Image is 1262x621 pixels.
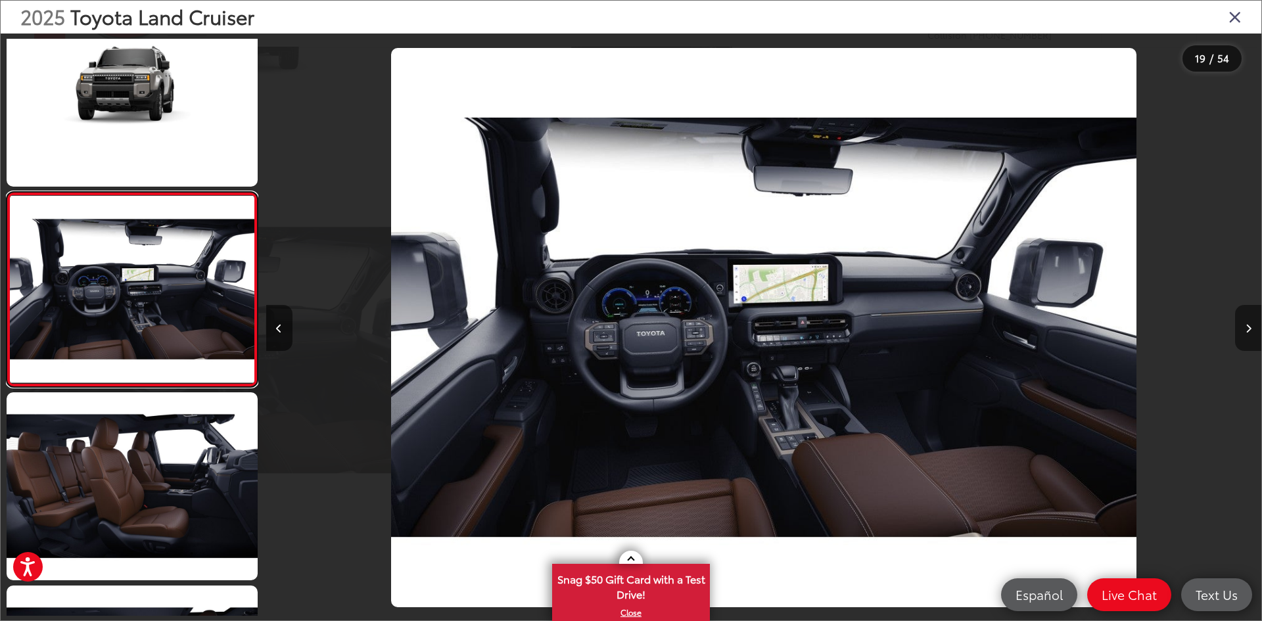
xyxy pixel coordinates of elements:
span: Live Chat [1095,586,1163,603]
div: 2025 Toyota Land Cruiser Land Cruiser 18 [266,48,1261,607]
span: 19 [1195,51,1205,65]
img: 2025 Toyota Land Cruiser Land Cruiser [4,390,260,582]
a: Live Chat [1087,578,1171,611]
span: 54 [1217,51,1229,65]
span: Text Us [1189,586,1244,603]
button: Previous image [266,305,292,351]
a: Text Us [1181,578,1252,611]
img: 2025 Toyota Land Cruiser Land Cruiser [391,48,1136,607]
button: Next image [1235,305,1261,351]
span: / [1208,54,1215,63]
a: Español [1001,578,1077,611]
span: 2025 [20,2,65,30]
i: Close gallery [1228,8,1242,25]
img: 2025 Toyota Land Cruiser Land Cruiser [7,196,256,382]
span: Snag $50 Gift Card with a Test Drive! [553,565,709,605]
span: Español [1009,586,1069,603]
span: Toyota Land Cruiser [70,2,254,30]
